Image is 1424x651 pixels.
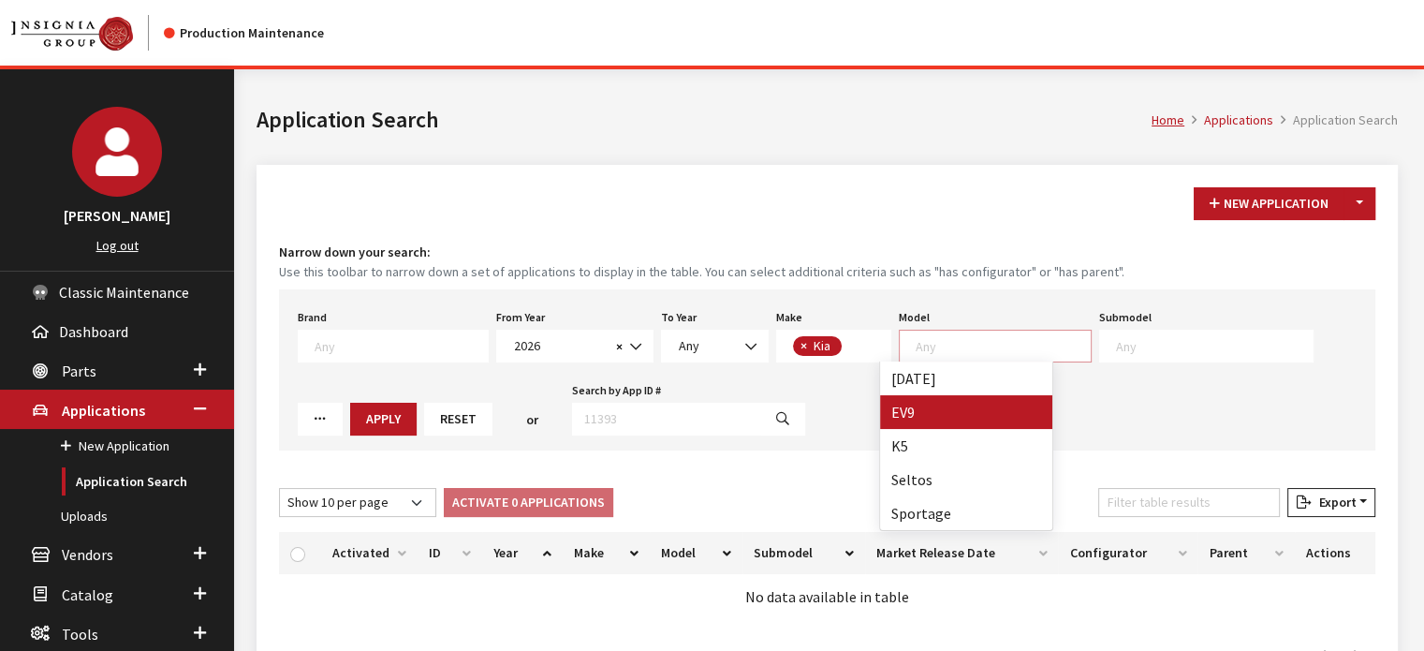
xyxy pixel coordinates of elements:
span: Any [661,330,769,362]
button: Apply [350,403,417,436]
span: Catalog [62,585,113,604]
li: Kia [793,336,842,356]
label: Search by App ID # [572,382,661,399]
span: Export [1311,494,1356,510]
label: Make [776,309,802,326]
li: Seltos [880,463,1052,496]
button: New Application [1194,187,1344,220]
img: Kirsten Dart [72,107,162,197]
span: Kia [812,337,835,354]
label: To Year [661,309,697,326]
a: Insignia Group logo [11,15,164,51]
th: Make: activate to sort column ascending [563,532,650,574]
span: Vendors [62,546,113,565]
span: Dashboard [59,322,128,341]
th: Submodel: activate to sort column ascending [742,532,865,574]
th: ID: activate to sort column ascending [418,532,482,574]
label: From Year [496,309,545,326]
span: Any [673,336,756,356]
li: Application Search [1273,111,1398,130]
li: Applications [1184,111,1273,130]
textarea: Search [916,337,1091,354]
h3: [PERSON_NAME] [19,204,215,227]
img: Catalog Maintenance [11,17,133,51]
th: Configurator: activate to sort column ascending [1058,532,1197,574]
th: Actions [1295,532,1375,574]
input: Filter table results [1098,488,1280,517]
li: [DATE] [880,362,1052,395]
td: No data available in table [279,574,1375,619]
a: Home [1152,111,1184,128]
span: Tools [62,625,98,644]
th: Year: activate to sort column ascending [482,532,562,574]
a: Log out [96,237,139,254]
span: Any [679,337,699,354]
th: Activated: activate to sort column ascending [321,532,418,574]
h4: Narrow down your search: [279,243,1375,262]
span: Parts [62,362,96,380]
button: Remove item [793,336,812,356]
button: Reset [424,403,492,436]
label: Submodel [1099,309,1152,326]
th: Parent: activate to sort column ascending [1197,532,1294,574]
span: or [526,410,538,430]
li: EV9 [880,395,1052,429]
small: Use this toolbar to narrow down a set of applications to display in the table. You can select add... [279,262,1375,282]
textarea: Search [846,339,857,356]
span: × [616,338,623,355]
input: 11393 [572,403,761,436]
textarea: Search [1116,337,1313,354]
span: 2026 [496,330,653,362]
span: × [800,337,807,354]
th: Market Release Date: activate to sort column ascending [865,532,1058,574]
button: Remove all items [610,336,623,358]
li: Sportage [880,496,1052,530]
h1: Application Search [257,103,1152,137]
span: Classic Maintenance [59,283,189,302]
div: Production Maintenance [164,23,324,43]
textarea: Search [315,337,488,354]
th: Model: activate to sort column ascending [650,532,742,574]
button: Export [1287,488,1375,517]
li: K5 [880,429,1052,463]
label: Brand [298,309,327,326]
span: Applications [62,401,145,420]
label: Model [899,309,930,326]
span: 2026 [508,336,610,356]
